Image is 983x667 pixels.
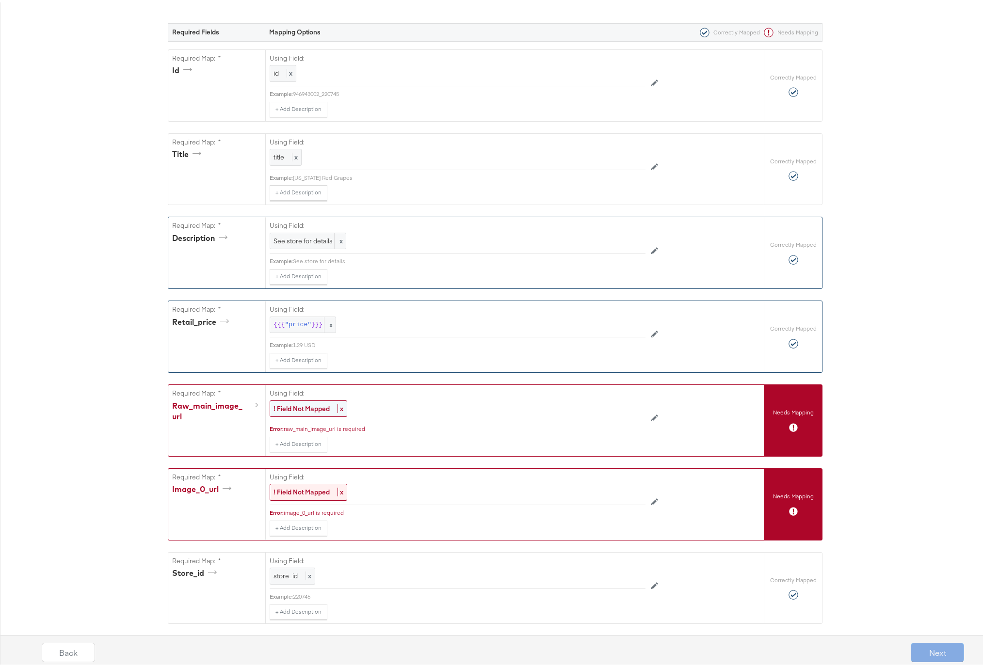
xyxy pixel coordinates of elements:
span: x [292,150,298,159]
label: Needs Mapping [773,490,814,498]
button: + Add Description [270,99,327,115]
button: Back [42,640,95,660]
button: + Add Description [270,350,327,366]
div: description [172,230,231,241]
div: Example: [270,590,293,598]
div: title [172,146,205,158]
span: id [274,66,279,75]
span: {{{ [274,318,285,327]
div: 1.29 USD [293,339,645,347]
span: x [334,231,346,247]
div: raw_main_image_url is required [284,423,645,430]
div: Needs Mapping [760,25,818,35]
label: Correctly Mapped [770,322,817,330]
div: Correctly Mapped [696,25,760,35]
div: Example: [270,339,293,347]
strong: Mapping Options [269,25,321,34]
div: raw_main_image_url [172,398,261,420]
div: Error: [270,423,284,430]
div: [US_STATE] Red Grapes [293,172,645,179]
label: Using Field: [270,302,645,312]
div: image_0_url [172,481,235,492]
div: id [172,63,195,74]
label: Correctly Mapped [770,71,817,79]
label: Required Map: * [172,219,261,228]
label: Using Field: [270,219,645,228]
span: "price" [285,318,311,327]
label: Correctly Mapped [770,574,817,582]
div: retail_price [172,314,232,325]
span: x [338,485,343,494]
button: + Add Description [270,518,327,534]
span: store_id [274,569,298,578]
label: Required Map: * [172,386,261,396]
label: Required Map: * [172,135,261,144]
span: See store for details [274,234,342,243]
span: title [274,150,284,159]
label: Required Map: * [172,302,261,312]
div: 946943002_220745 [293,88,645,95]
div: 220745 [293,590,645,598]
label: Using Field: [270,554,645,563]
label: Using Field: [270,386,645,396]
button: + Add Description [270,434,327,450]
button: + Add Description [270,267,327,282]
label: Required Map: * [172,51,261,61]
span: x [287,66,292,75]
div: Example: [270,255,293,263]
span: x [338,402,343,411]
div: See store for details [293,255,645,263]
label: Correctly Mapped [770,155,817,163]
label: Using Field: [270,470,645,479]
div: image_0_url is required [284,507,645,514]
label: Required Map: * [172,470,261,479]
div: Error: [270,507,284,514]
span: x [324,315,336,331]
span: x [306,569,311,578]
label: Needs Mapping [773,406,814,414]
label: Using Field: [270,135,645,144]
div: Example: [270,88,293,95]
strong: ! Field Not Mapped [274,485,330,494]
button: + Add Description [270,183,327,198]
label: Required Map: * [172,554,261,563]
div: Example: [270,172,293,179]
label: Using Field: [270,51,645,61]
div: store_id [172,565,220,576]
strong: ! Field Not Mapped [274,402,330,411]
strong: Required Fields [172,25,219,34]
label: Correctly Mapped [770,238,817,246]
button: + Add Description [270,602,327,617]
span: }}} [311,318,322,327]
